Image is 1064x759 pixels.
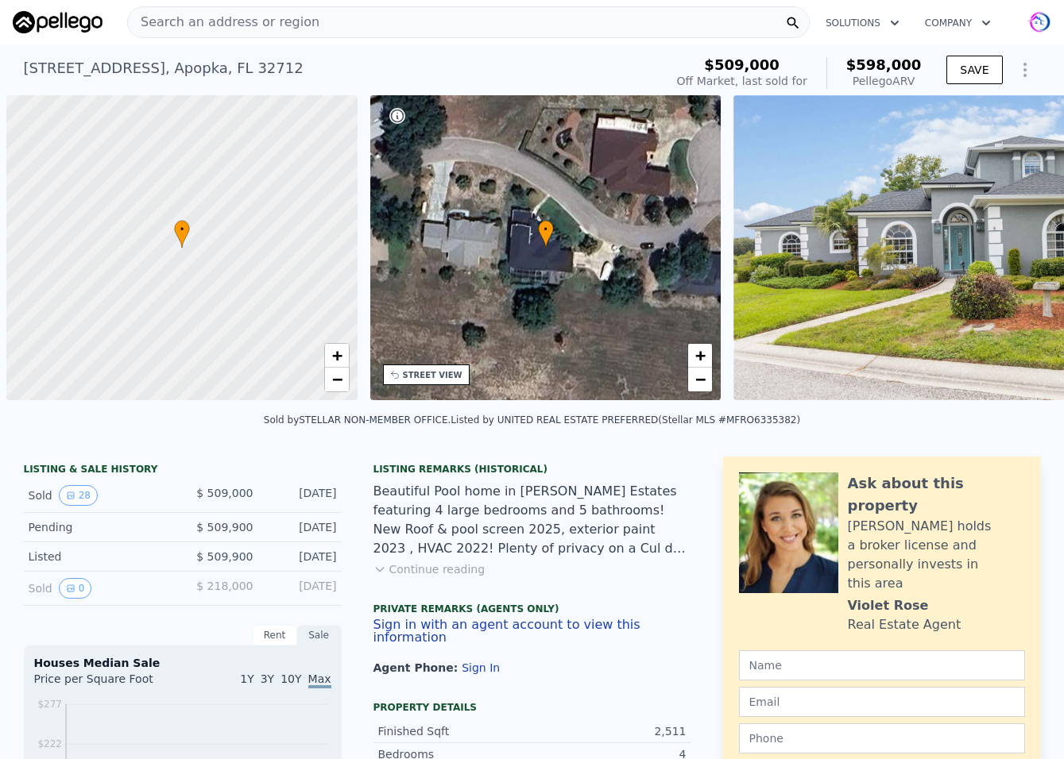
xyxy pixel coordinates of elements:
[266,485,337,506] div: [DATE]
[24,463,342,479] div: LISTING & SALE HISTORY
[373,661,462,674] span: Agent Phone:
[29,549,170,564] div: Listed
[34,671,183,696] div: Price per Square Foot
[378,723,532,739] div: Finished Sqft
[37,738,62,749] tspan: $222
[266,519,337,535] div: [DATE]
[688,344,712,368] a: Zoom in
[13,11,103,33] img: Pellego
[688,368,712,391] a: Zoom out
[373,463,691,476] div: Listing Remarks (Historical)
[325,344,349,368] a: Zoom in
[538,220,554,248] div: •
[174,222,190,237] span: •
[695,369,706,389] span: −
[331,369,342,389] span: −
[196,550,253,563] span: $ 509,900
[331,345,342,365] span: +
[695,345,706,365] span: +
[261,672,274,685] span: 3Y
[848,596,929,615] div: Violet Rose
[59,485,98,506] button: View historical data
[59,578,92,599] button: View historical data
[1026,10,1051,35] img: avatar
[373,618,691,644] button: Sign in with an agent account to view this information
[29,578,170,599] div: Sold
[308,672,331,688] span: Max
[266,549,337,564] div: [DATE]
[253,625,297,645] div: Rent
[373,701,691,714] div: Property details
[403,369,462,381] div: STREET VIEW
[704,56,780,73] span: $509,000
[29,485,170,506] div: Sold
[848,517,1025,593] div: [PERSON_NAME] holds a broker license and personally invests in this area
[264,414,451,426] div: Sold by STELLAR NON-MEMBER OFFICE .
[281,672,301,685] span: 10Y
[297,625,342,645] div: Sale
[739,723,1025,753] input: Phone
[34,655,331,671] div: Houses Median Sale
[325,368,349,391] a: Zoom out
[739,650,1025,680] input: Name
[373,561,486,577] button: Continue reading
[37,699,62,710] tspan: $277
[373,603,691,618] div: Private Remarks (Agents Only)
[1009,54,1041,86] button: Show Options
[451,414,800,426] div: Listed by UNITED REAL ESTATE PREFERRED (Stellar MLS #MFRO6335382)
[373,482,691,558] div: Beautiful Pool home in [PERSON_NAME] Estates featuring 4 large bedrooms and 5 bathrooms! New Roof...
[196,521,253,534] span: $ 509,900
[29,519,170,535] div: Pending
[240,672,253,685] span: 1Y
[532,723,687,739] div: 2,511
[848,615,961,634] div: Real Estate Agent
[266,578,337,599] div: [DATE]
[946,56,1002,84] button: SAVE
[677,73,807,89] div: Off Market, last sold for
[538,222,554,237] span: •
[462,661,500,674] button: Sign In
[24,57,304,79] div: [STREET_ADDRESS] , Apopka , FL 32712
[912,9,1004,37] button: Company
[174,220,190,248] div: •
[846,56,922,73] span: $598,000
[848,472,1025,517] div: Ask about this property
[813,9,912,37] button: Solutions
[128,13,319,32] span: Search an address or region
[739,687,1025,717] input: Email
[846,73,922,89] div: Pellego ARV
[196,580,253,592] span: $ 218,000
[196,487,253,499] span: $ 509,000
